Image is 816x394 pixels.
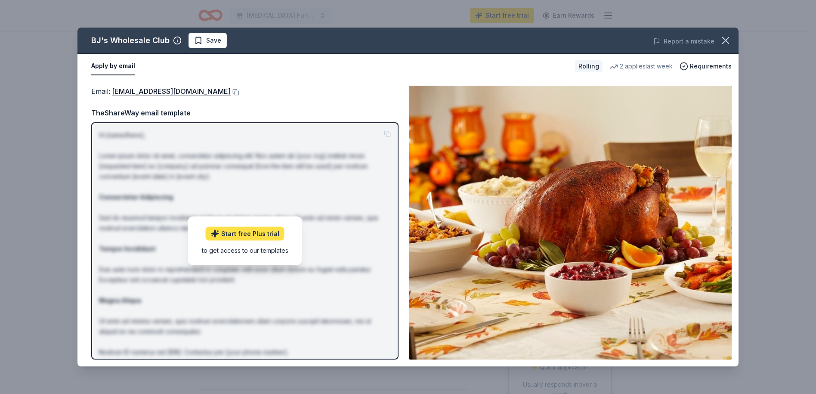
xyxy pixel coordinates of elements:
[99,245,155,252] strong: Tempor Incididunt
[99,193,173,201] strong: Consectetur Adipiscing
[206,227,284,241] a: Start free Plus trial
[202,246,288,255] div: to get access to our templates
[91,107,399,118] div: TheShareWay email template
[609,61,673,71] div: 2 applies last week
[91,57,135,75] button: Apply by email
[409,86,732,360] img: Image for BJ's Wholesale Club
[206,35,221,46] span: Save
[99,130,391,388] p: Hi [name/there], Lorem ipsum dolor sit amet, consectetur adipiscing elit. Nos autem ab [your org]...
[690,61,732,71] span: Requirements
[189,33,227,48] button: Save
[575,60,603,72] div: Rolling
[653,36,714,47] button: Report a mistake
[91,87,231,96] span: Email :
[99,297,141,304] strong: Magna Aliqua
[91,34,170,47] div: BJ's Wholesale Club
[680,61,732,71] button: Requirements
[112,86,231,97] a: [EMAIL_ADDRESS][DOMAIN_NAME]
